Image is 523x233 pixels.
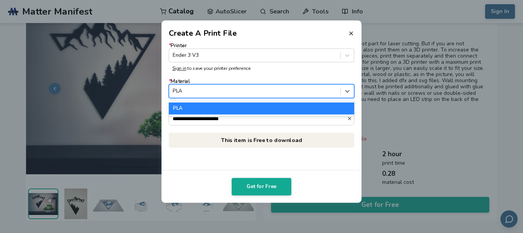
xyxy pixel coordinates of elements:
p: This item is Free to download [169,132,354,147]
button: Get for Free [232,178,291,195]
label: Material [169,79,354,98]
input: *MaterialPLAPLA [173,88,174,94]
a: Sign in [172,65,186,71]
label: Printer [169,43,354,62]
div: PLA [169,102,354,114]
input: *Email [169,112,347,125]
p: to save your printer preference [172,66,350,71]
h2: Create A Print File [169,28,237,39]
button: *Email [347,116,354,121]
